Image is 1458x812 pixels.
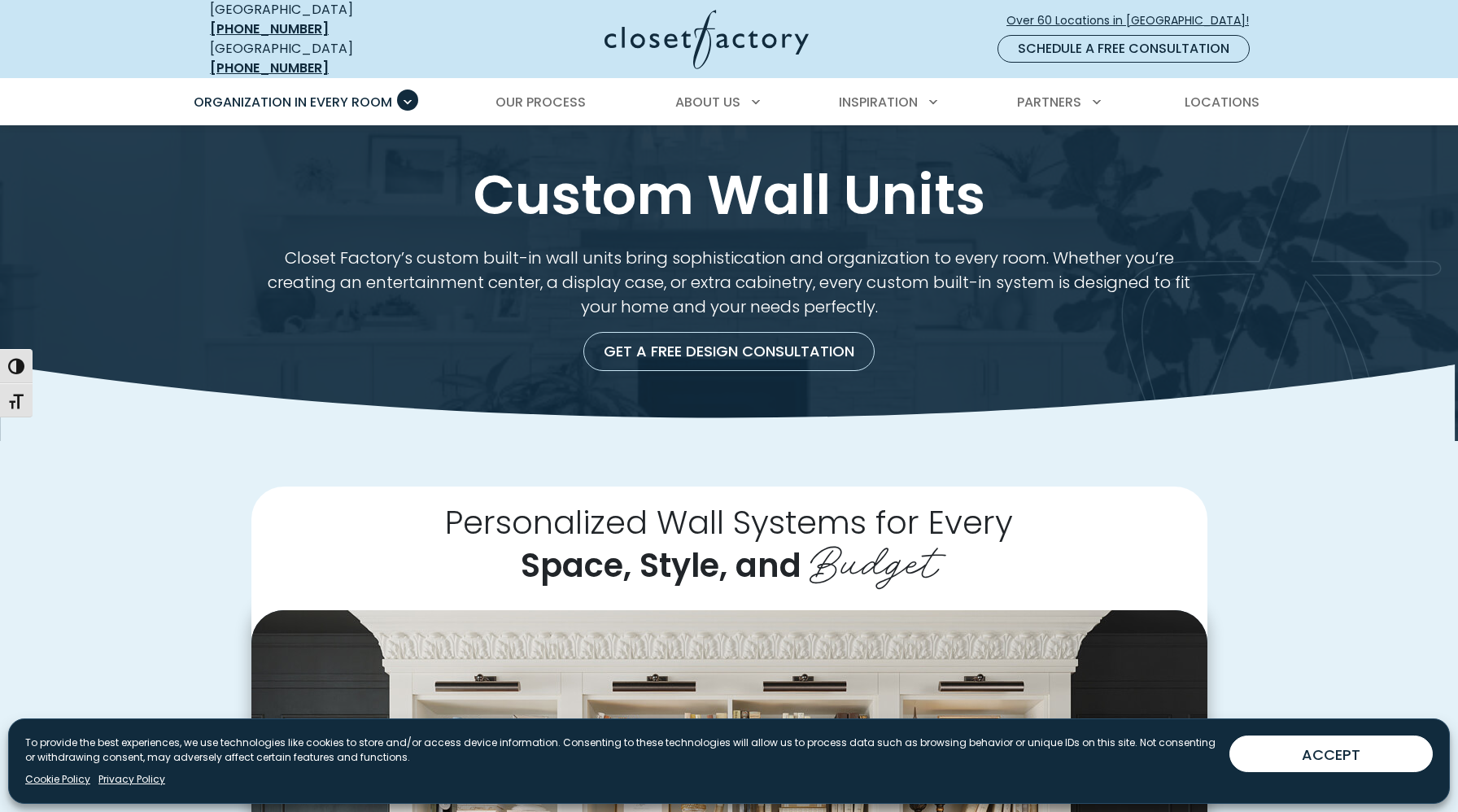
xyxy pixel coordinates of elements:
p: To provide the best experiences, we use technologies like cookies to store and/or access device i... [25,736,1216,765]
span: Inspiration [839,93,918,111]
span: About Us [675,93,740,111]
a: Schedule a Free Consultation [997,35,1250,63]
img: Closet Factory Logo [605,10,809,69]
a: Over 60 Locations in [GEOGRAPHIC_DATA]! [1006,7,1263,35]
span: Over 60 Locations in [GEOGRAPHIC_DATA]! [1006,12,1262,29]
button: ACCEPT [1229,736,1433,772]
span: Space, Style, and [521,543,801,588]
span: Organization in Every Room [194,93,392,111]
span: Personalized Wall Systems for Every [445,500,1013,545]
span: Our Process [495,93,586,111]
a: [PHONE_NUMBER] [210,59,329,77]
h1: Custom Wall Units [207,164,1251,226]
a: Privacy Policy [98,772,165,787]
a: [PHONE_NUMBER] [210,20,329,38]
nav: Primary Menu [182,80,1276,125]
a: Get a Free Design Consultation [583,332,875,371]
span: Locations [1185,93,1259,111]
p: Closet Factory’s custom built-in wall units bring sophistication and organization to every room. ... [251,246,1207,319]
span: Budget [810,526,938,591]
span: Partners [1017,93,1081,111]
a: Cookie Policy [25,772,90,787]
div: [GEOGRAPHIC_DATA] [210,39,446,78]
